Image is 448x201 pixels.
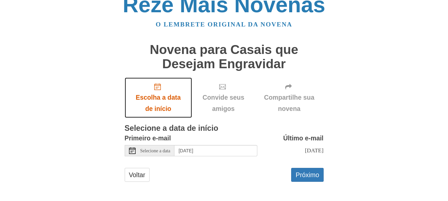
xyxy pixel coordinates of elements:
font: Próximo [295,171,319,178]
div: Clique em "Avançar" para confirmar sua data de início primeiro. [192,77,255,118]
font: Primeiro e-mail [125,134,171,142]
a: Escolha a data de início [125,77,192,118]
font: [DATE] [305,147,323,154]
font: Selecione a data [140,148,170,153]
a: Voltar [125,168,150,182]
font: Último e-mail [283,134,324,142]
div: Clique em "Avançar" para confirmar sua data de início primeiro. [255,77,324,118]
button: Próximo [291,168,323,182]
font: Convide seus amigos [203,94,244,112]
font: Novena para Casais que Desejam Engravidar [150,42,298,71]
font: Compartilhe sua novena [264,94,314,112]
a: O lembrete original da novena [156,21,292,28]
font: Voltar [129,171,146,178]
font: Escolha a data de início [136,94,181,112]
font: Selecione a data de início [125,124,219,132]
